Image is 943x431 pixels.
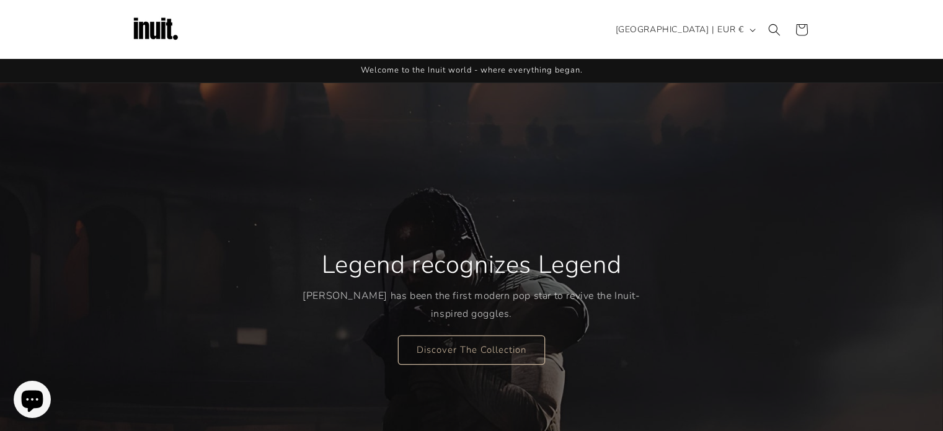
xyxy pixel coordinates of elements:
p: [PERSON_NAME] has been the first modern pop star to revive the Inuit-inspired goggles. [303,287,640,323]
inbox-online-store-chat: Shopify online store chat [10,381,55,421]
img: Inuit Logo [131,5,180,55]
button: [GEOGRAPHIC_DATA] | EUR € [608,18,761,42]
span: [GEOGRAPHIC_DATA] | EUR € [616,23,744,36]
h2: Legend recognizes Legend [322,249,621,281]
a: Discover The Collection [398,335,545,364]
div: Announcement [131,59,813,82]
summary: Search [761,16,788,43]
span: Welcome to the Inuit world - where everything began. [361,64,583,76]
